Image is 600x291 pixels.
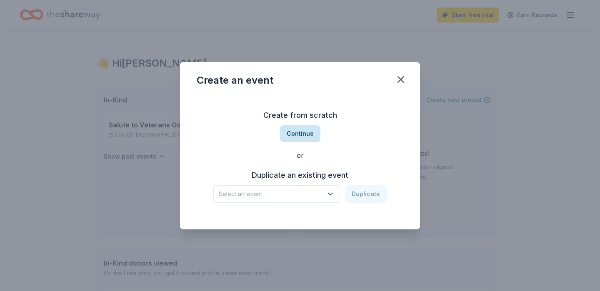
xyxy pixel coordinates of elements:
[219,189,323,199] span: Select an event
[197,74,273,87] div: Create an event
[280,125,320,142] button: Continue
[197,150,403,160] div: or
[213,185,340,203] button: Select an event
[213,169,387,182] h3: Duplicate an existing event
[197,109,403,122] h3: Create from scratch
